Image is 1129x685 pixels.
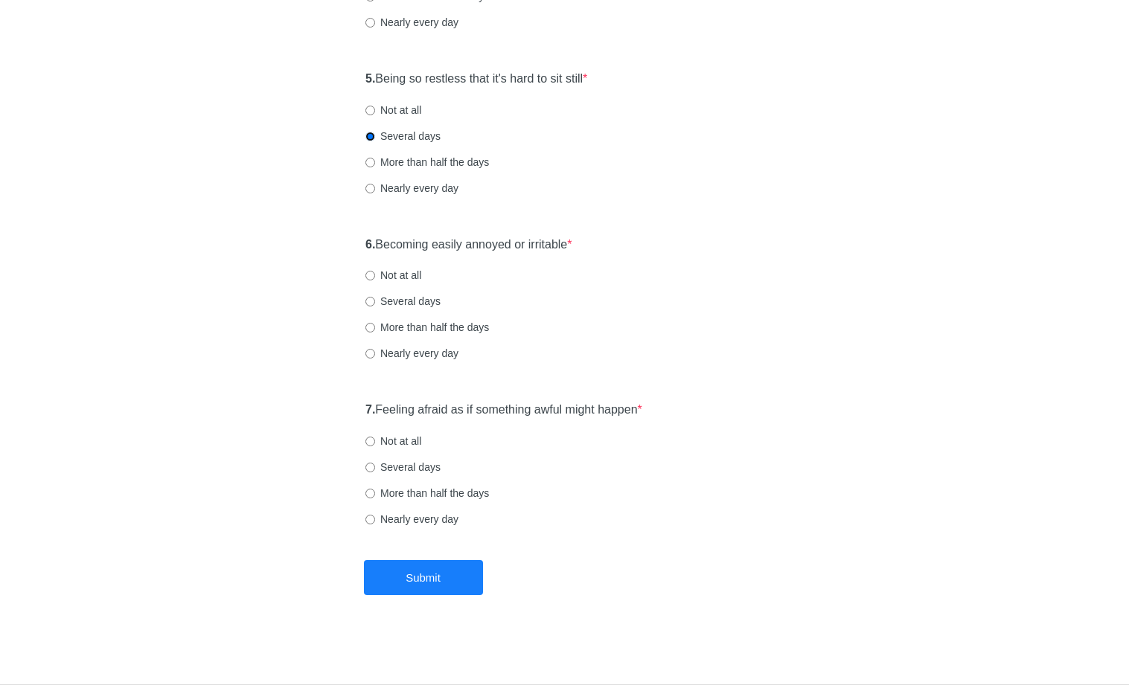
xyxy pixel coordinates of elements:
[365,320,489,335] label: More than half the days
[365,349,375,358] input: Nearly every day
[365,434,421,448] label: Not at all
[365,129,441,144] label: Several days
[365,515,375,524] input: Nearly every day
[365,460,441,475] label: Several days
[365,323,375,332] input: More than half the days
[365,402,642,419] label: Feeling afraid as if something awful might happen
[365,268,421,283] label: Not at all
[365,71,587,88] label: Being so restless that it's hard to sit still
[365,437,375,446] input: Not at all
[365,18,375,28] input: Nearly every day
[365,403,375,416] strong: 7.
[365,155,489,170] label: More than half the days
[365,238,375,251] strong: 6.
[365,463,375,472] input: Several days
[365,106,375,115] input: Not at all
[365,72,375,85] strong: 5.
[365,489,375,498] input: More than half the days
[365,237,572,254] label: Becoming easily annoyed or irritable
[365,181,458,196] label: Nearly every day
[365,486,489,501] label: More than half the days
[365,103,421,118] label: Not at all
[365,158,375,167] input: More than half the days
[365,297,375,306] input: Several days
[365,15,458,30] label: Nearly every day
[365,271,375,280] input: Not at all
[365,184,375,193] input: Nearly every day
[365,132,375,141] input: Several days
[364,560,483,595] button: Submit
[365,346,458,361] label: Nearly every day
[365,512,458,527] label: Nearly every day
[365,294,441,309] label: Several days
